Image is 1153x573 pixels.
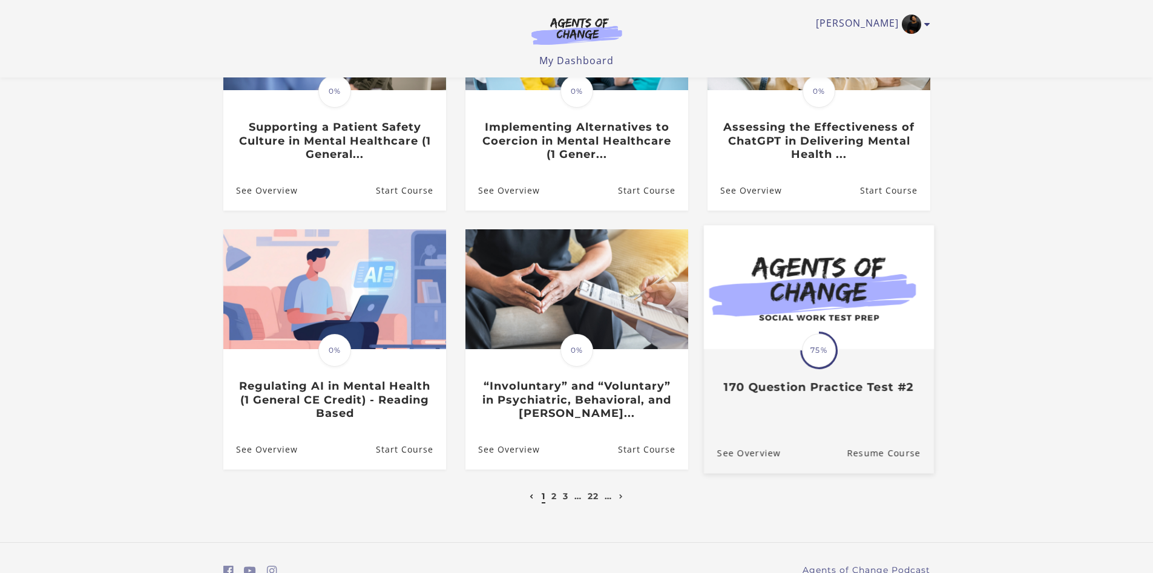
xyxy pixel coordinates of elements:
[542,491,545,502] a: 1
[478,120,675,162] h3: Implementing Alternatives to Coercion in Mental Healthcare (1 Gener...
[560,334,593,367] span: 0%
[720,120,917,162] h3: Assessing the Effectiveness of ChatGPT in Delivering Mental Health ...
[859,171,930,210] a: Assessing the Effectiveness of ChatGPT in Delivering Mental Health ...: Resume Course
[816,15,924,34] a: Toggle menu
[223,171,298,210] a: Supporting a Patient Safety Culture in Mental Healthcare (1 General...: See Overview
[539,54,614,67] a: My Dashboard
[318,334,351,367] span: 0%
[478,379,675,421] h3: “Involuntary” and “Voluntary” in Psychiatric, Behavioral, and [PERSON_NAME]...
[318,75,351,108] span: 0%
[802,333,836,367] span: 75%
[465,171,540,210] a: Implementing Alternatives to Coercion in Mental Healthcare (1 Gener...: See Overview
[803,75,835,108] span: 0%
[605,491,612,502] a: …
[223,430,298,470] a: Regulating AI in Mental Health (1 General CE Credit) - Reading Based: See Overview
[588,491,599,502] a: 22
[617,171,688,210] a: Implementing Alternatives to Coercion in Mental Healthcare (1 Gener...: Resume Course
[375,171,445,210] a: Supporting a Patient Safety Culture in Mental Healthcare (1 General...: Resume Course
[236,120,433,162] h3: Supporting a Patient Safety Culture in Mental Healthcare (1 General...
[703,433,780,473] a: 170 Question Practice Test #2: See Overview
[551,491,557,502] a: 2
[847,433,934,473] a: 170 Question Practice Test #2: Resume Course
[574,491,582,502] a: …
[236,379,433,421] h3: Regulating AI in Mental Health (1 General CE Credit) - Reading Based
[708,171,782,210] a: Assessing the Effectiveness of ChatGPT in Delivering Mental Health ...: See Overview
[617,430,688,470] a: “Involuntary” and “Voluntary” in Psychiatric, Behavioral, and Menta...: Resume Course
[375,430,445,470] a: Regulating AI in Mental Health (1 General CE Credit) - Reading Based: Resume Course
[465,430,540,470] a: “Involuntary” and “Voluntary” in Psychiatric, Behavioral, and Menta...: See Overview
[717,381,920,395] h3: 170 Question Practice Test #2
[563,491,568,502] a: 3
[616,491,626,502] a: Next page
[560,75,593,108] span: 0%
[519,17,635,45] img: Agents of Change Logo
